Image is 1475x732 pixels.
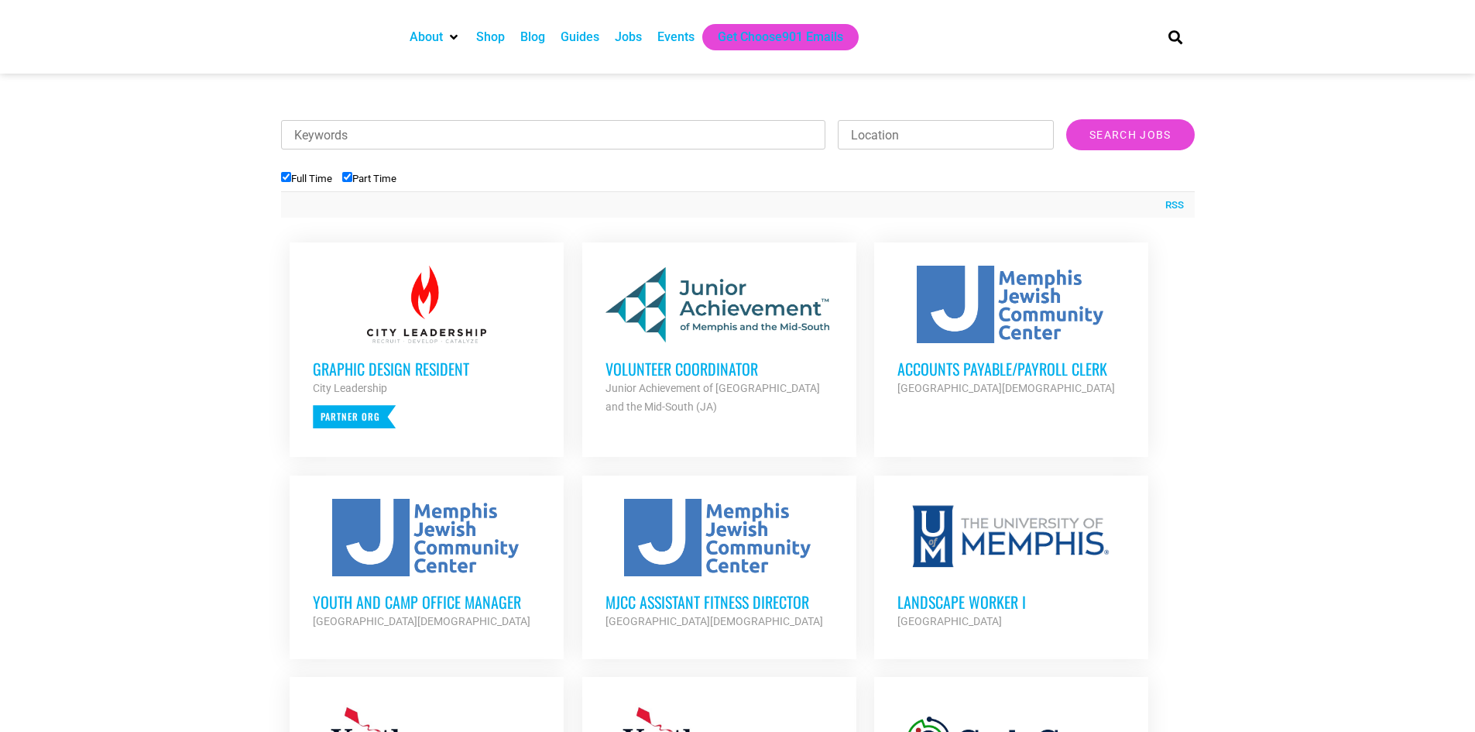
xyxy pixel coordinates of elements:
[615,28,642,46] a: Jobs
[290,476,564,654] a: Youth and Camp Office Manager [GEOGRAPHIC_DATA][DEMOGRAPHIC_DATA]
[1158,198,1184,213] a: RSS
[718,28,843,46] a: Get Choose901 Emails
[290,242,564,452] a: Graphic Design Resident City Leadership Partner Org
[281,172,291,182] input: Full Time
[897,382,1115,394] strong: [GEOGRAPHIC_DATA][DEMOGRAPHIC_DATA]
[897,615,1002,627] strong: [GEOGRAPHIC_DATA]
[561,28,599,46] a: Guides
[313,592,540,612] h3: Youth and Camp Office Manager
[313,359,540,379] h3: Graphic Design Resident
[410,28,443,46] a: About
[476,28,505,46] a: Shop
[605,359,833,379] h3: Volunteer Coordinator
[874,476,1148,654] a: Landscape Worker I [GEOGRAPHIC_DATA]
[313,405,396,428] p: Partner Org
[313,382,387,394] strong: City Leadership
[897,592,1125,612] h3: Landscape Worker I
[313,615,530,627] strong: [GEOGRAPHIC_DATA][DEMOGRAPHIC_DATA]
[1066,119,1194,150] input: Search Jobs
[657,28,695,46] a: Events
[605,615,823,627] strong: [GEOGRAPHIC_DATA][DEMOGRAPHIC_DATA]
[582,242,856,439] a: Volunteer Coordinator Junior Achievement of [GEOGRAPHIC_DATA] and the Mid-South (JA)
[402,24,468,50] div: About
[897,359,1125,379] h3: Accounts Payable/Payroll Clerk
[342,173,396,184] label: Part Time
[874,242,1148,421] a: Accounts Payable/Payroll Clerk [GEOGRAPHIC_DATA][DEMOGRAPHIC_DATA]
[1162,24,1188,50] div: Search
[520,28,545,46] a: Blog
[838,120,1054,149] input: Location
[281,120,826,149] input: Keywords
[605,382,820,413] strong: Junior Achievement of [GEOGRAPHIC_DATA] and the Mid-South (JA)
[342,172,352,182] input: Part Time
[281,173,332,184] label: Full Time
[605,592,833,612] h3: MJCC Assistant Fitness Director
[582,476,856,654] a: MJCC Assistant Fitness Director [GEOGRAPHIC_DATA][DEMOGRAPHIC_DATA]
[402,24,1142,50] nav: Main nav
